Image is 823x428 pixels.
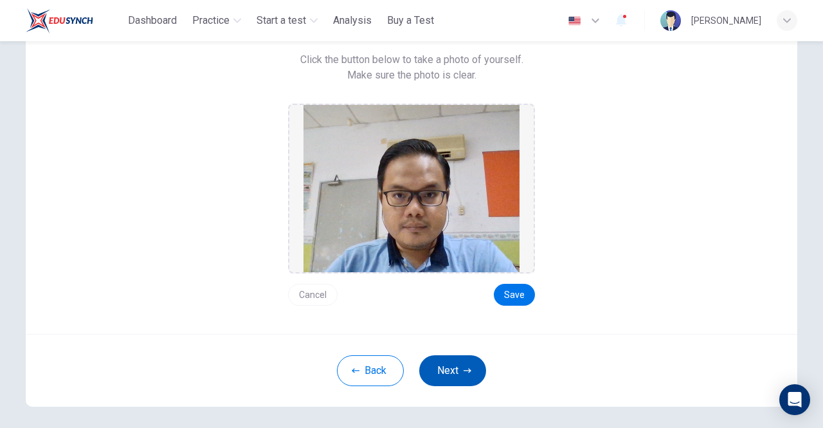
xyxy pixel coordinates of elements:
img: en [566,16,583,26]
span: Start a test [257,13,306,28]
span: Dashboard [128,13,177,28]
span: Analysis [333,13,372,28]
a: ELTC logo [26,8,123,33]
button: Buy a Test [382,9,439,32]
span: Practice [192,13,230,28]
span: Click the button below to take a photo of yourself. [300,52,523,68]
button: Practice [187,9,246,32]
img: preview screemshot [303,105,520,272]
button: Save [494,284,535,306]
span: Make sure the photo is clear. [347,68,476,83]
div: Open Intercom Messenger [779,384,810,415]
button: Cancel [288,284,338,306]
div: [PERSON_NAME] [691,13,761,28]
button: Dashboard [123,9,182,32]
span: Buy a Test [387,13,434,28]
img: ELTC logo [26,8,93,33]
button: Analysis [328,9,377,32]
button: Back [337,355,404,386]
button: Start a test [251,9,323,32]
img: Profile picture [660,10,681,31]
button: Next [419,355,486,386]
